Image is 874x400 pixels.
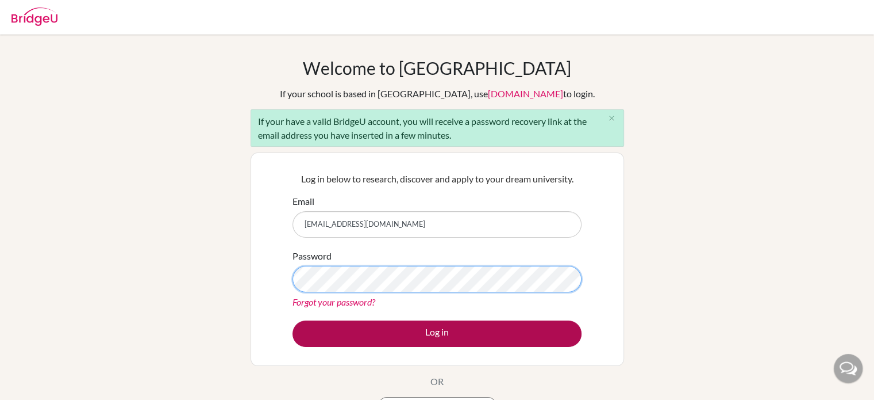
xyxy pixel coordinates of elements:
a: Forgot your password? [292,296,375,307]
label: Password [292,249,332,263]
h1: Welcome to [GEOGRAPHIC_DATA] [303,58,571,78]
i: close [607,114,616,123]
span: Help [26,8,49,18]
label: Email [292,195,314,208]
div: If your school is based in [GEOGRAPHIC_DATA], use to login. [280,87,595,101]
div: If your have a valid BridgeU account, you will receive a password recovery link at the email addr... [251,109,624,147]
img: Bridge-U [11,7,57,26]
p: Log in below to research, discover and apply to your dream university. [292,172,582,186]
button: Close [600,110,623,127]
p: OR [430,375,444,388]
a: [DOMAIN_NAME] [488,88,563,99]
button: Log in [292,321,582,347]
